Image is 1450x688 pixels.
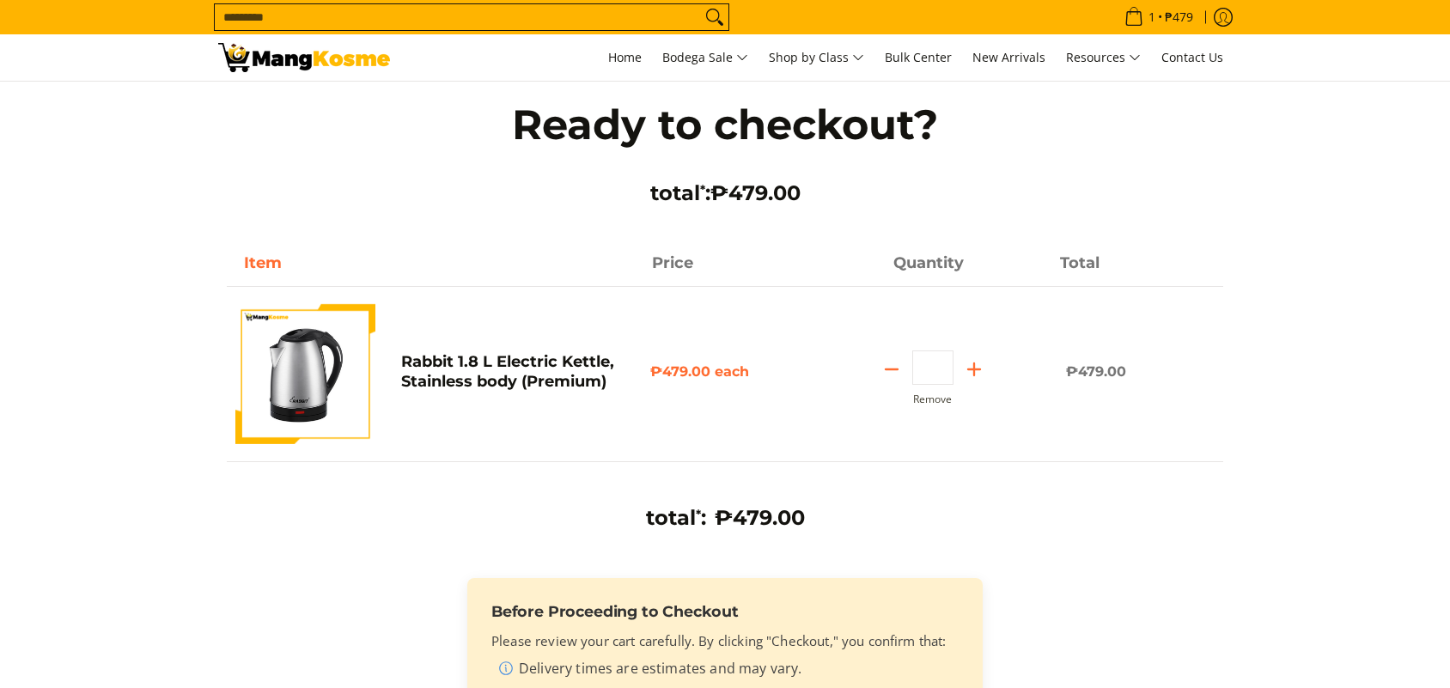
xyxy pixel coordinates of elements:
span: • [1119,8,1198,27]
span: Home [608,49,642,65]
span: Shop by Class [769,47,864,69]
span: Contact Us [1161,49,1223,65]
a: Rabbit 1.8 L Electric Kettle, Stainless body (Premium) [401,352,614,391]
span: ₱479 [1162,11,1196,23]
a: Resources [1057,34,1149,81]
span: Bodega Sale [662,47,748,69]
span: ₱479.00 [710,180,801,205]
a: New Arrivals [964,34,1054,81]
button: Search [701,4,728,30]
span: Bulk Center [885,49,952,65]
span: ₱479.00 [1066,363,1126,380]
h1: Ready to checkout? [476,99,974,150]
a: Bodega Sale [654,34,757,81]
h3: Before Proceeding to Checkout [491,602,959,621]
span: Resources [1066,47,1141,69]
h3: total : [646,505,706,531]
a: Home [600,34,650,81]
h3: total : [476,180,974,206]
img: Default Title Rabbit 1.8 L Electric Kettle, Stainless body (Premium) [235,304,375,444]
a: Shop by Class [760,34,873,81]
span: 1 [1146,11,1158,23]
button: Subtract [871,356,912,383]
a: Contact Us [1153,34,1232,81]
nav: Main Menu [407,34,1232,81]
button: Add [953,356,995,383]
li: Delivery times are estimates and may vary. [498,658,959,685]
span: ₱479.00 [715,505,805,530]
span: ₱479.00 each [650,363,749,380]
button: Remove [913,393,952,405]
span: New Arrivals [972,49,1045,65]
a: Bulk Center [876,34,960,81]
img: Your Shopping Cart | Mang Kosme [218,43,390,72]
